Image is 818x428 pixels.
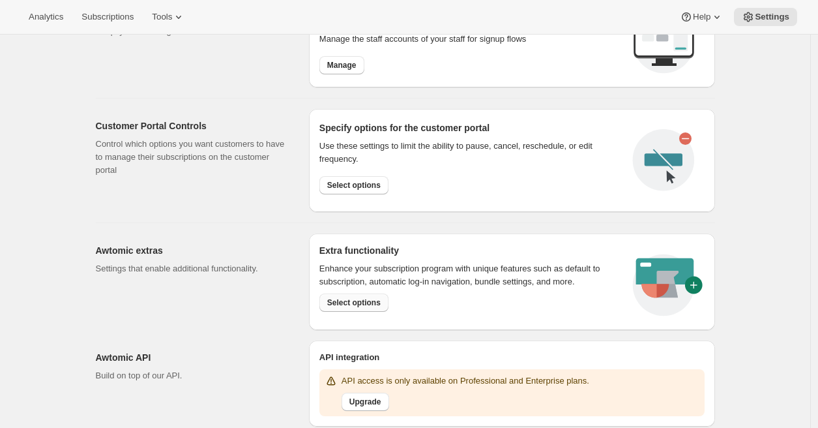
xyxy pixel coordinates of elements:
span: Upgrade [349,397,381,407]
h2: Customer Portal Controls [96,119,288,132]
p: Settings that enable additional functionality. [96,262,288,275]
h2: Specify options for the customer portal [319,121,622,134]
h2: API integration [319,351,705,364]
h2: Awtomic API [96,351,288,364]
button: Upgrade [342,393,389,411]
span: Tools [152,12,172,22]
p: API access is only available on Professional and Enterprise plans. [342,374,589,388]
button: Analytics [21,8,71,26]
button: Manage [319,56,364,74]
h2: Extra functionality [319,244,399,257]
span: Select options [327,298,381,308]
button: Subscriptions [74,8,141,26]
p: Manage the staff accounts of your staff for signup flows [319,33,622,46]
div: Use these settings to limit the ability to pause, cancel, reschedule, or edit frequency. [319,140,622,166]
span: Settings [755,12,789,22]
span: Manage [327,60,357,70]
button: Help [672,8,731,26]
span: Select options [327,180,381,191]
span: Help [693,12,710,22]
h2: Awtomic extras [96,244,288,257]
button: Settings [734,8,797,26]
p: Enhance your subscription program with unique features such as default to subscription, automatic... [319,262,617,288]
button: Tools [144,8,193,26]
p: Build on top of our API. [96,369,288,382]
span: Analytics [29,12,63,22]
button: Select options [319,294,388,312]
p: Control which options you want customers to have to manage their subscriptions on the customer po... [96,138,288,177]
span: Subscriptions [81,12,134,22]
button: Select options [319,176,388,194]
